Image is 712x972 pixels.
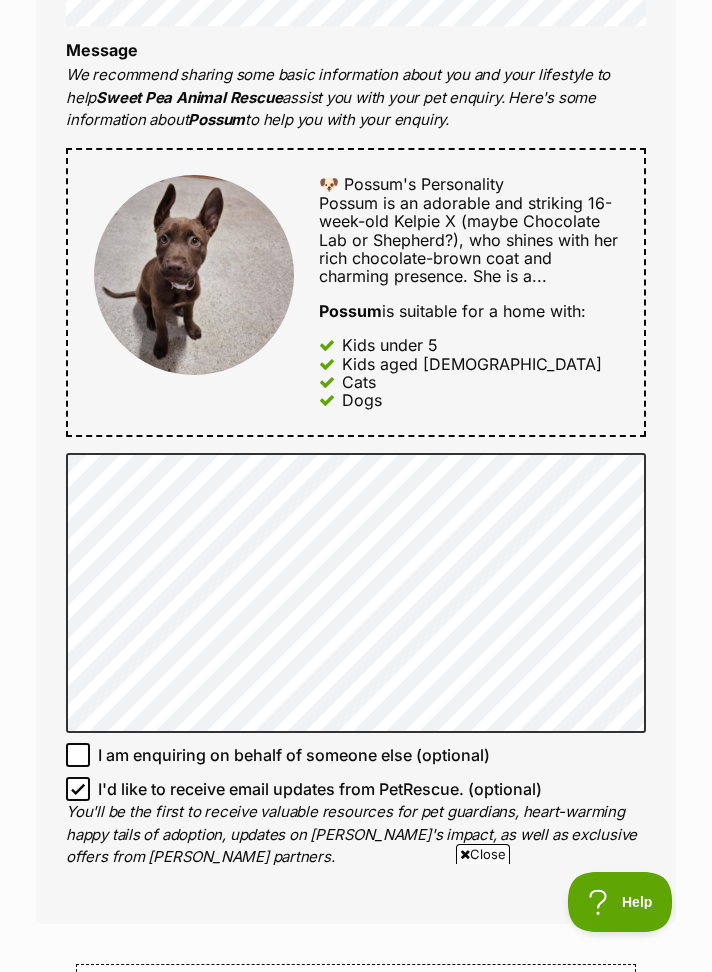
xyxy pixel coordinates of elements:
p: We recommend sharing some basic information about you and your lifestyle to help assist you with ... [66,64,646,132]
span: 🐶 Possum's Personality Possum is an adorable and striking 16-week-old Kelpie X (maybe Chocolate L... [319,174,618,286]
span: Close [456,844,510,864]
span: I am enquiring on behalf of someone else (optional) [98,743,490,767]
div: Dogs [342,391,382,409]
div: is suitable for a home with: [319,302,618,320]
strong: Possum [319,301,382,321]
strong: Possum [188,110,245,129]
p: You'll be the first to receive valuable resources for pet guardians, heart-warming happy tails of... [66,801,646,869]
label: Message [66,40,138,60]
img: Possum [94,175,294,375]
strong: Sweet Pea Animal Rescue [96,88,282,107]
div: Kids aged [DEMOGRAPHIC_DATA] [342,355,602,373]
div: Cats [342,373,376,391]
iframe: Help Scout Beacon - Open [568,872,672,932]
div: Kids under 5 [342,336,438,354]
span: I'd like to receive email updates from PetRescue. (optional) [98,777,542,801]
